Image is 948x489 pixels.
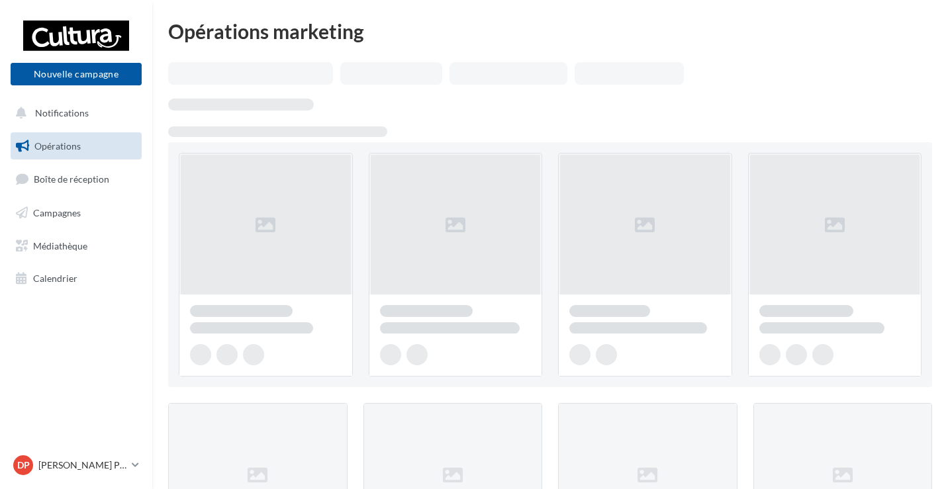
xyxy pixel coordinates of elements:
span: Opérations [34,140,81,152]
a: Calendrier [8,265,144,292]
span: Notifications [35,107,89,118]
div: Opérations marketing [168,21,932,41]
button: Nouvelle campagne [11,63,142,85]
a: Opérations [8,132,144,160]
span: DP [17,459,30,472]
a: DP [PERSON_NAME] PH THAMARET [11,453,142,478]
span: Campagnes [33,207,81,218]
a: Campagnes [8,199,144,227]
a: Boîte de réception [8,165,144,193]
span: Calendrier [33,273,77,284]
span: Médiathèque [33,240,87,251]
p: [PERSON_NAME] PH THAMARET [38,459,126,472]
button: Notifications [8,99,139,127]
span: Boîte de réception [34,173,109,185]
a: Médiathèque [8,232,144,260]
